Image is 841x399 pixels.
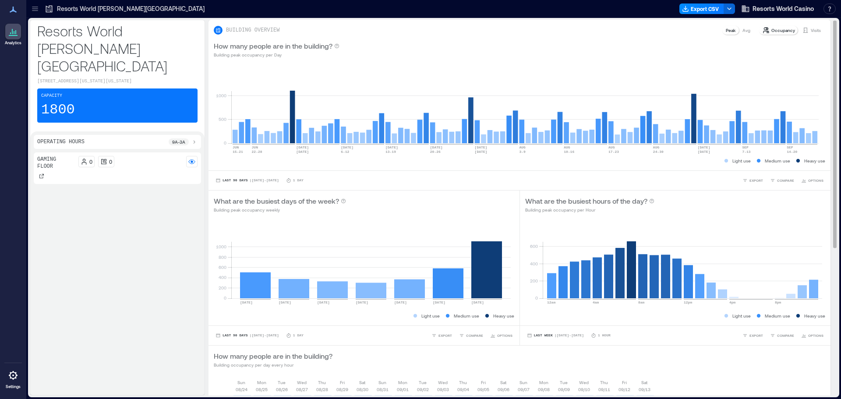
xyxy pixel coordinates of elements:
p: Mon [257,379,266,386]
tspan: 1000 [216,244,226,249]
button: COMPARE [457,331,485,340]
p: Light use [421,312,440,319]
button: Resorts World Casino [739,2,816,16]
p: Fri [481,379,486,386]
tspan: 400 [530,261,537,266]
text: 8pm [775,300,781,304]
p: Thu [459,379,467,386]
button: OPTIONS [488,331,514,340]
button: OPTIONS [799,331,825,340]
p: Building occupancy per day every hour [214,361,332,368]
p: 08/30 [357,386,368,393]
p: Sun [237,379,245,386]
p: Peak [726,27,735,34]
p: Wed [579,379,589,386]
text: JUN [233,145,239,149]
tspan: 800 [219,254,226,260]
span: OPTIONS [808,333,823,338]
text: [DATE] [356,300,368,304]
text: 20-26 [430,150,441,154]
button: Last 90 Days |[DATE]-[DATE] [214,331,281,340]
p: Visits [811,27,821,34]
text: AUG [608,145,615,149]
p: [STREET_ADDRESS][US_STATE][US_STATE] [37,78,198,85]
p: Resorts World [PERSON_NAME][GEOGRAPHIC_DATA] [57,4,205,13]
p: Analytics [5,40,21,46]
p: 09/09 [558,386,570,393]
button: Last Week |[DATE]-[DATE] [525,331,586,340]
a: Analytics [2,21,24,48]
span: Resorts World Casino [753,4,814,13]
p: 09/08 [538,386,550,393]
p: 08/31 [377,386,389,393]
p: 08/27 [296,386,308,393]
p: Fri [622,379,627,386]
text: 12am [547,300,555,304]
p: Heavy use [493,312,514,319]
text: [DATE] [698,145,710,149]
text: [DATE] [698,150,710,154]
text: 3-9 [519,150,526,154]
p: 0 [109,158,112,165]
p: Wed [438,379,448,386]
text: [DATE] [279,300,291,304]
text: [DATE] [394,300,407,304]
text: [DATE] [240,300,253,304]
p: Wed [297,379,307,386]
p: Mon [398,379,407,386]
text: [DATE] [430,145,443,149]
text: 10-16 [564,150,574,154]
p: Sun [519,379,527,386]
tspan: 600 [219,265,226,270]
text: AUG [519,145,526,149]
text: 8am [638,300,645,304]
p: Resorts World [PERSON_NAME][GEOGRAPHIC_DATA] [37,22,198,74]
button: OPTIONS [799,176,825,185]
p: Medium use [765,157,790,164]
p: How many people are in the building? [214,41,332,51]
p: 9a - 3a [172,138,185,145]
p: How many people are in the building? [214,351,332,361]
text: 15-21 [233,150,243,154]
p: 1 Day [293,333,304,338]
text: [DATE] [471,300,484,304]
p: Tue [278,379,286,386]
tspan: 0 [224,140,226,145]
p: Thu [600,379,608,386]
text: 12pm [684,300,692,304]
text: 7-13 [742,150,750,154]
button: EXPORT [430,331,454,340]
tspan: 1000 [216,93,226,98]
p: 08/25 [256,386,268,393]
p: Building peak occupancy per Hour [525,206,654,213]
text: 17-23 [608,150,619,154]
p: 09/03 [437,386,449,393]
button: EXPORT [741,331,765,340]
tspan: 600 [530,244,537,249]
p: Sat [500,379,506,386]
p: BUILDING OVERVIEW [226,27,279,34]
p: 09/05 [477,386,489,393]
p: 09/12 [618,386,630,393]
text: SEP [787,145,793,149]
p: 09/02 [417,386,429,393]
text: [DATE] [296,150,309,154]
span: COMPARE [777,178,794,183]
p: Thu [318,379,326,386]
tspan: 0 [535,295,537,300]
p: Sat [359,379,365,386]
a: Settings [3,365,24,392]
p: 08/28 [316,386,328,393]
p: 1 Day [293,178,304,183]
p: What are the busiest hours of the day? [525,196,647,206]
button: Export CSV [679,4,724,14]
p: Avg [742,27,750,34]
tspan: 500 [219,117,226,122]
p: 09/10 [578,386,590,393]
p: What are the busiest days of the week? [214,196,339,206]
p: Building peak occupancy weekly [214,206,346,213]
p: 08/29 [336,386,348,393]
text: [DATE] [433,300,445,304]
p: Medium use [765,312,790,319]
text: JUN [252,145,258,149]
